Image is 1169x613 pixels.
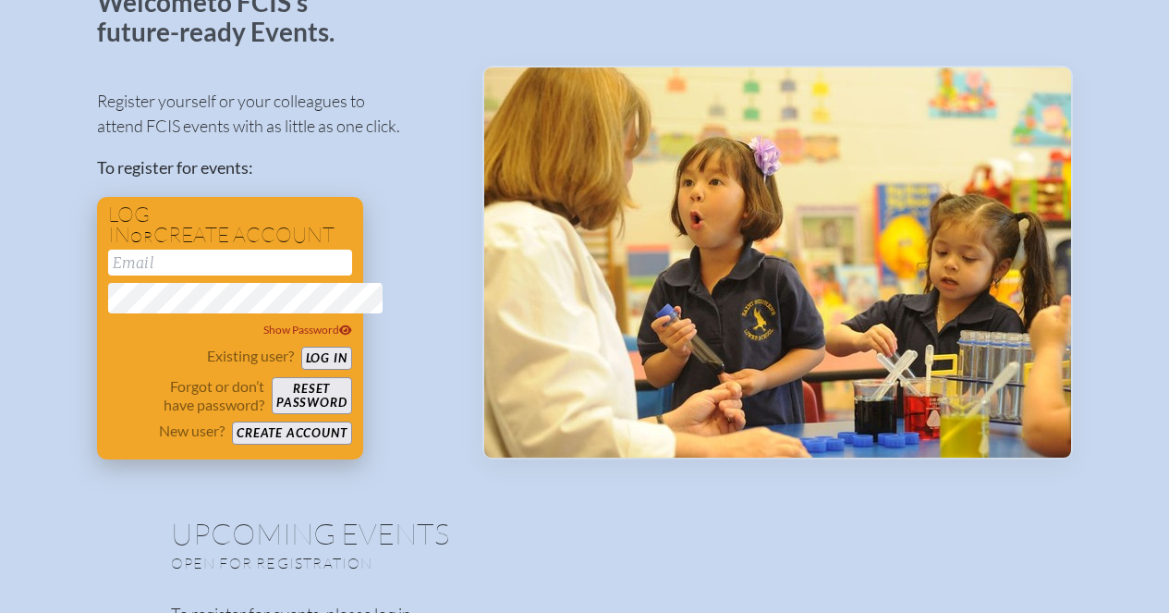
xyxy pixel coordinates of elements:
h1: Log in create account [108,204,352,246]
p: Open for registration [171,554,659,572]
p: To register for events: [97,155,453,180]
p: Register yourself or your colleagues to attend FCIS events with as little as one click. [97,89,453,139]
h1: Upcoming Events [171,519,999,548]
img: Events [484,67,1071,458]
p: Existing user? [207,347,294,365]
span: or [130,227,153,246]
button: Create account [232,422,351,445]
p: New user? [159,422,225,440]
p: Forgot or don’t have password? [108,377,265,414]
button: Resetpassword [272,377,351,414]
span: Show Password [263,323,352,337]
button: Log in [301,347,352,370]
input: Email [108,250,352,276]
